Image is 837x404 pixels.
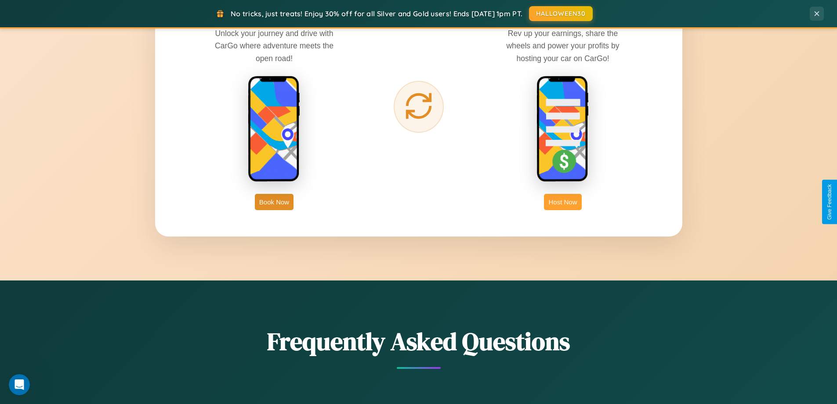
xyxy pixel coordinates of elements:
[231,9,522,18] span: No tricks, just treats! Enjoy 30% off for all Silver and Gold users! Ends [DATE] 1pm PT.
[255,194,293,210] button: Book Now
[208,27,340,64] p: Unlock your journey and drive with CarGo where adventure meets the open road!
[155,324,682,358] h2: Frequently Asked Questions
[248,76,301,183] img: rent phone
[826,184,833,220] div: Give Feedback
[529,6,593,21] button: HALLOWEEN30
[497,27,629,64] p: Rev up your earnings, share the wheels and power your profits by hosting your car on CarGo!
[544,194,581,210] button: Host Now
[536,76,589,183] img: host phone
[9,374,30,395] iframe: Intercom live chat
